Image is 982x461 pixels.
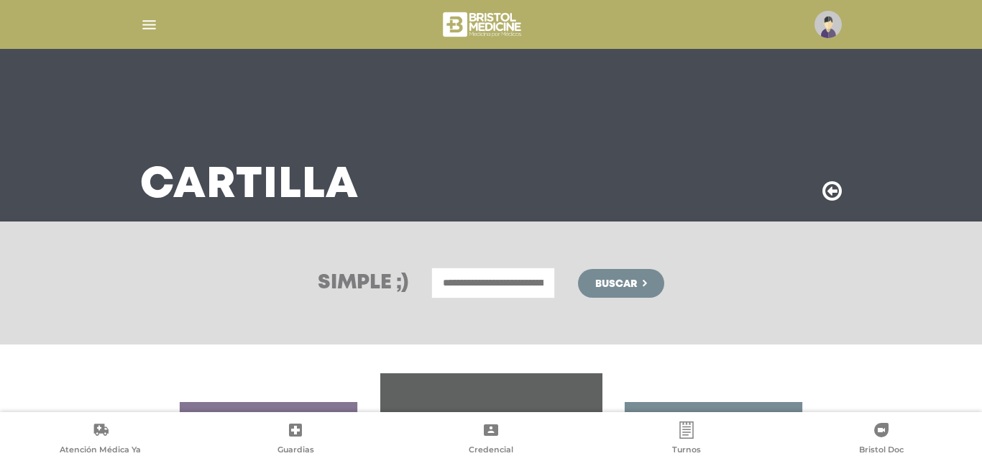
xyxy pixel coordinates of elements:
img: profile-placeholder.svg [814,11,842,38]
span: Turnos [672,444,701,457]
a: Turnos [589,421,784,458]
span: Guardias [277,444,314,457]
a: Credencial [393,421,589,458]
span: Bristol Doc [859,444,904,457]
img: bristol-medicine-blanco.png [441,7,526,42]
h3: Cartilla [140,167,359,204]
span: Buscar [595,279,637,289]
a: Bristol Doc [784,421,979,458]
h3: Simple ;) [318,273,408,293]
span: Atención Médica Ya [60,444,141,457]
a: Atención Médica Ya [3,421,198,458]
a: Guardias [198,421,394,458]
button: Buscar [578,269,664,298]
img: Cober_menu-lines-white.svg [140,16,158,34]
span: Credencial [469,444,513,457]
